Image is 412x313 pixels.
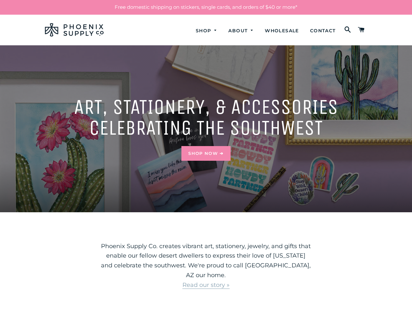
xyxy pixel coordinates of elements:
a: Shop Now ➔ [181,146,230,160]
img: Phoenix Supply Co. [45,23,104,37]
a: About [223,22,259,39]
h2: Art, Stationery, & accessories celebrating the southwest [45,97,367,138]
a: Contact [305,22,341,39]
a: Shop [191,22,222,39]
a: Read our story » [182,281,230,289]
a: Wholesale [260,22,304,39]
p: Phoenix Supply Co. creates vibrant art, stationery, jewelry, and gifts that enable our fellow des... [100,242,312,290]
